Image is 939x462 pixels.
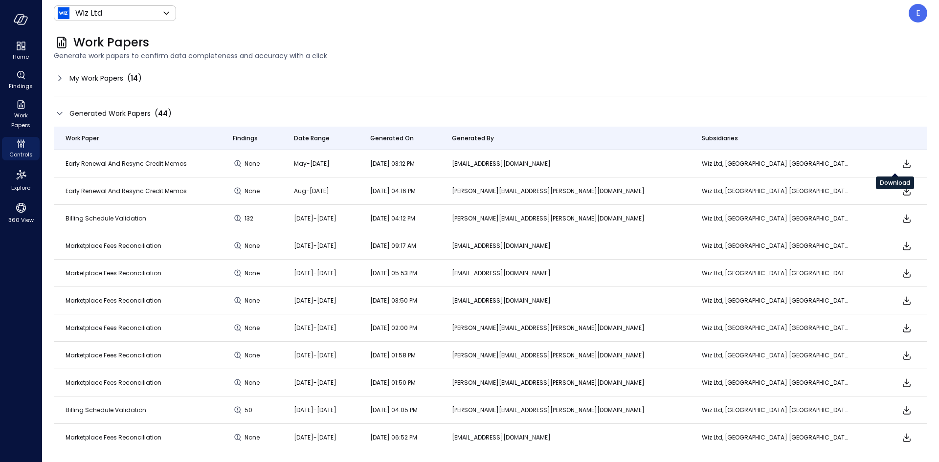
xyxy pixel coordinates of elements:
span: Early Renewal and Resync Credit Memos [66,187,187,195]
span: Marketplace Fees Reconciliation [66,242,161,250]
p: Wiz Ltd, [GEOGRAPHIC_DATA] [GEOGRAPHIC_DATA], [GEOGRAPHIC_DATA] [GEOGRAPHIC_DATA] [702,351,849,360]
span: Date Range [294,133,330,143]
span: [DATE]-[DATE] [294,378,336,387]
span: [DATE]-[DATE] [294,296,336,305]
span: 50 [245,405,262,415]
div: Home [2,39,40,63]
p: Wiz Ltd, [GEOGRAPHIC_DATA] [GEOGRAPHIC_DATA], [GEOGRAPHIC_DATA] [GEOGRAPHIC_DATA] [702,241,849,251]
span: Generated By [452,133,494,143]
span: [DATE] 04:05 PM [370,406,418,414]
p: [PERSON_NAME][EMAIL_ADDRESS][PERSON_NAME][DOMAIN_NAME] [452,351,678,360]
span: Marketplace Fees Reconciliation [66,351,161,359]
span: Work Paper [66,133,99,143]
p: Wiz Ltd, [GEOGRAPHIC_DATA] [GEOGRAPHIC_DATA], [GEOGRAPHIC_DATA] [GEOGRAPHIC_DATA] [702,323,849,333]
span: Generated On [370,133,414,143]
span: Home [13,52,29,62]
span: My Work Papers [69,73,123,84]
span: [DATE] 04:12 PM [370,214,415,222]
span: Download [901,213,913,224]
p: Wiz Ltd, [GEOGRAPHIC_DATA] [GEOGRAPHIC_DATA], [GEOGRAPHIC_DATA] [GEOGRAPHIC_DATA] [702,186,849,196]
span: Download [901,295,913,307]
p: [PERSON_NAME][EMAIL_ADDRESS][PERSON_NAME][DOMAIN_NAME] [452,186,678,196]
span: [DATE]-[DATE] [294,433,336,441]
p: [PERSON_NAME][EMAIL_ADDRESS][PERSON_NAME][DOMAIN_NAME] [452,323,678,333]
span: Findings [9,81,33,91]
p: Wiz Ltd, [GEOGRAPHIC_DATA] [GEOGRAPHIC_DATA], [GEOGRAPHIC_DATA] [GEOGRAPHIC_DATA] [702,268,849,278]
span: Marketplace Fees Reconciliation [66,324,161,332]
span: None [245,268,262,278]
span: Marketplace Fees Reconciliation [66,296,161,305]
p: [EMAIL_ADDRESS][DOMAIN_NAME] [452,296,678,306]
p: Wiz Ltd, [GEOGRAPHIC_DATA] [GEOGRAPHIC_DATA], [GEOGRAPHIC_DATA] [GEOGRAPHIC_DATA] [702,378,849,388]
span: None [245,433,262,442]
div: 360 View [2,199,40,226]
span: [DATE] 06:52 PM [370,433,417,441]
span: [DATE]-[DATE] [294,269,336,277]
span: Generated Work Papers [69,108,151,119]
div: Download [876,176,914,189]
span: Work Papers [73,35,149,50]
span: Download [901,322,913,334]
span: 44 [158,109,168,118]
span: None [245,378,262,388]
div: Elad Aharon [909,4,927,22]
p: [EMAIL_ADDRESS][DOMAIN_NAME] [452,268,678,278]
span: Subsidiaries [702,133,738,143]
span: Controls [9,150,33,159]
div: Work Papers [2,98,40,131]
p: [EMAIL_ADDRESS][DOMAIN_NAME] [452,433,678,442]
span: [DATE] 01:50 PM [370,378,416,387]
p: [EMAIL_ADDRESS][DOMAIN_NAME] [452,241,678,251]
div: ( ) [155,108,172,119]
span: Work Papers [6,110,36,130]
p: [PERSON_NAME][EMAIL_ADDRESS][PERSON_NAME][DOMAIN_NAME] [452,378,678,388]
span: 132 [245,214,262,223]
img: Icon [58,7,69,19]
span: May-[DATE] [294,159,330,168]
span: Generate work papers to confirm data completeness and accuracy with a click [54,50,927,61]
span: None [245,351,262,360]
span: [DATE]-[DATE] [294,324,336,332]
p: Wiz Ltd, [GEOGRAPHIC_DATA] [GEOGRAPHIC_DATA], [GEOGRAPHIC_DATA] [GEOGRAPHIC_DATA] [702,214,849,223]
span: Download [901,432,913,443]
span: Marketplace Fees Reconciliation [66,378,161,387]
span: [DATE]-[DATE] [294,406,336,414]
p: Wiz Ltd [75,7,102,19]
span: 14 [131,73,138,83]
span: Explore [11,183,30,193]
p: Wiz Ltd, [GEOGRAPHIC_DATA] [GEOGRAPHIC_DATA], [GEOGRAPHIC_DATA] [GEOGRAPHIC_DATA] [702,159,849,169]
p: [EMAIL_ADDRESS][DOMAIN_NAME] [452,159,678,169]
div: Controls [2,137,40,160]
span: [DATE] 01:58 PM [370,351,416,359]
span: Billing Schedule Validation [66,214,146,222]
span: Download [901,377,913,389]
span: Download [901,158,913,170]
span: Download [901,267,913,279]
span: [DATE] 09:17 AM [370,242,416,250]
div: Explore [2,166,40,194]
p: Wiz Ltd, [GEOGRAPHIC_DATA] [GEOGRAPHIC_DATA], [GEOGRAPHIC_DATA] [GEOGRAPHIC_DATA] [702,296,849,306]
span: [DATE]-[DATE] [294,351,336,359]
span: Early Renewal and Resync Credit Memos [66,159,187,168]
span: Billing Schedule Validation [66,406,146,414]
span: None [245,159,262,169]
span: Download [901,404,913,416]
span: [DATE] 05:53 PM [370,269,417,277]
span: None [245,323,262,333]
span: [DATE] 04:16 PM [370,187,416,195]
p: Wiz Ltd, [GEOGRAPHIC_DATA] [GEOGRAPHIC_DATA], [GEOGRAPHIC_DATA] [GEOGRAPHIC_DATA] [702,405,849,415]
span: None [245,241,262,251]
span: [DATE] 03:12 PM [370,159,415,168]
p: E [916,7,920,19]
span: Aug-[DATE] [294,187,329,195]
span: Download [901,350,913,361]
span: [DATE]-[DATE] [294,214,336,222]
span: [DATE] 02:00 PM [370,324,417,332]
span: Download [901,185,913,197]
span: [DATE] 03:50 PM [370,296,417,305]
span: Marketplace Fees Reconciliation [66,269,161,277]
span: Download [901,240,913,252]
span: [DATE]-[DATE] [294,242,336,250]
span: Marketplace Fees Reconciliation [66,433,161,441]
span: None [245,296,262,306]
